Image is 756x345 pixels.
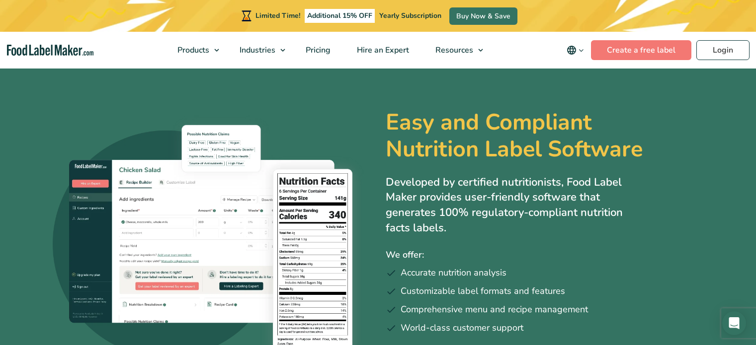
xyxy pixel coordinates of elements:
[255,11,300,20] span: Limited Time!
[401,284,565,298] span: Customizable label formats and features
[401,303,588,316] span: Comprehensive menu and recipe management
[696,40,750,60] a: Login
[422,32,488,69] a: Resources
[449,7,517,25] a: Buy Now & Save
[401,321,523,335] span: World-class customer support
[305,9,375,23] span: Additional 15% OFF
[227,32,290,69] a: Industries
[293,32,341,69] a: Pricing
[379,11,441,20] span: Yearly Subscription
[401,266,506,279] span: Accurate nutrition analysis
[354,45,410,56] span: Hire an Expert
[303,45,332,56] span: Pricing
[237,45,276,56] span: Industries
[165,32,224,69] a: Products
[344,32,420,69] a: Hire an Expert
[174,45,210,56] span: Products
[432,45,474,56] span: Resources
[386,248,704,262] p: We offer:
[722,311,746,335] div: Open Intercom Messenger
[386,175,644,236] p: Developed by certified nutritionists, Food Label Maker provides user-friendly software that gener...
[386,109,681,163] h1: Easy and Compliant Nutrition Label Software
[591,40,691,60] a: Create a free label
